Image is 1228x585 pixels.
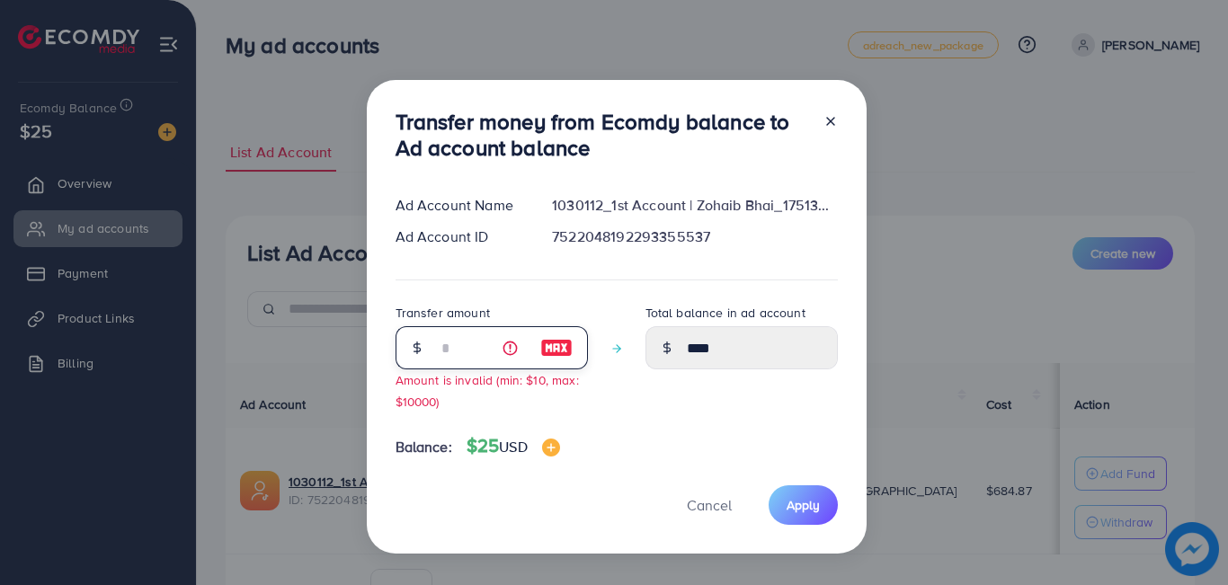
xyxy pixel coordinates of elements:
[538,226,851,247] div: 7522048192293355537
[396,304,490,322] label: Transfer amount
[396,371,579,409] small: Amount is invalid (min: $10, max: $10000)
[467,435,560,457] h4: $25
[499,437,527,456] span: USD
[396,437,452,457] span: Balance:
[664,485,754,524] button: Cancel
[687,495,732,515] span: Cancel
[538,195,851,216] div: 1030112_1st Account | Zohaib Bhai_1751363330022
[787,496,820,514] span: Apply
[381,195,538,216] div: Ad Account Name
[542,439,560,456] img: image
[381,226,538,247] div: Ad Account ID
[769,485,838,524] button: Apply
[396,109,809,161] h3: Transfer money from Ecomdy balance to Ad account balance
[645,304,805,322] label: Total balance in ad account
[540,337,573,359] img: image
